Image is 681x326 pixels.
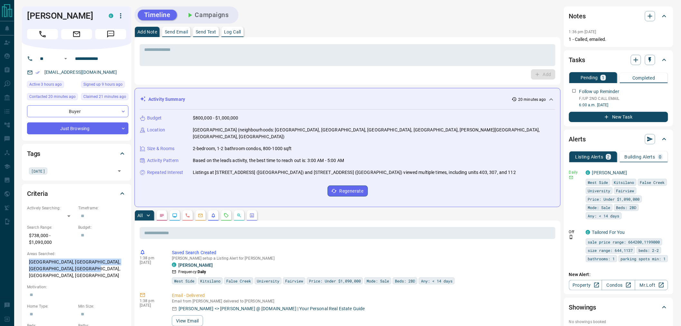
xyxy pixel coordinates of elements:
p: 0 [659,155,662,159]
div: condos.ca [172,263,176,267]
div: condos.ca [586,170,590,175]
p: Saved Search Created [172,249,553,256]
div: condos.ca [109,14,113,18]
svg: Email Verified [35,70,40,75]
span: Beds: 2BD [616,204,637,211]
span: Signed up 9 hours ago [83,81,123,88]
p: Search Range: [27,225,75,230]
button: New Task [569,112,668,122]
svg: Emails [198,213,203,218]
p: Add Note [137,30,157,34]
p: Motivation: [27,284,126,290]
a: [EMAIL_ADDRESS][DOMAIN_NAME] [44,70,117,75]
span: Contacted 20 minutes ago [29,93,76,100]
h2: Tags [27,149,40,159]
p: Location [147,127,165,133]
p: [GEOGRAPHIC_DATA] (neighbourhoods: [GEOGRAPHIC_DATA], [GEOGRAPHIC_DATA], [GEOGRAPHIC_DATA], [GEOG... [193,127,555,140]
p: 1 - Called, emailed. [569,36,668,43]
p: Budget: [78,225,126,230]
span: Message [95,29,126,39]
p: All [137,213,143,218]
a: Mr.Loft [635,280,668,290]
p: [PERSON_NAME] setup a Listing Alert for [PERSON_NAME] [172,256,553,261]
svg: Agent Actions [249,213,255,218]
p: Timeframe: [78,205,126,211]
h2: Criteria [27,188,48,199]
p: Actively Searching: [27,205,75,211]
p: Follow up Reminder [579,88,619,95]
p: Budget [147,115,162,121]
p: 6:00 a.m. [DATE] [579,102,668,108]
span: Fairview [285,278,303,284]
p: 20 minutes ago [518,97,546,102]
div: Mon Oct 13 2025 [81,81,128,90]
span: West Side [174,278,194,284]
p: [DATE] [140,260,162,265]
p: Email - Delivered [172,292,553,299]
svg: Lead Browsing Activity [172,213,177,218]
div: Mon Oct 13 2025 [27,81,78,90]
p: 1:38 pm [140,256,162,260]
p: Log Call [224,30,241,34]
span: parking spots min: 1 [621,255,666,262]
svg: Requests [224,213,229,218]
span: sale price range: 664200,1199000 [588,239,660,245]
a: Property [569,280,602,290]
button: Regenerate [328,186,368,197]
p: 2-bedroom, 1-2 bathroom condos, 800-1000 sqft [193,145,292,152]
p: Size & Rooms [147,145,175,152]
p: Completed [632,76,655,80]
p: 1:36 pm [DATE] [569,30,596,34]
span: False Creek [226,278,251,284]
div: Buyer [27,105,128,117]
div: Mon Oct 13 2025 [27,93,78,102]
a: Condos [602,280,635,290]
p: Pending [581,75,598,80]
span: Mode: Sale [367,278,389,284]
h2: Tasks [569,55,585,65]
p: 2 [607,155,610,159]
p: 1 [602,75,604,80]
p: Daily [569,169,582,175]
span: University [588,187,611,194]
strong: Daily [198,270,206,274]
p: New Alert: [569,271,668,278]
div: Tasks [569,52,668,68]
span: Price: Under $1,090,000 [309,278,361,284]
span: Any: < 14 days [588,213,620,219]
div: Notes [569,8,668,24]
h2: Alerts [569,134,586,144]
svg: Email [569,175,574,180]
svg: Notes [159,213,164,218]
p: F/UP 2ND CALL EMAIL [579,96,668,101]
button: Open [62,55,70,62]
p: [PERSON_NAME] <> [PERSON_NAME] @ [DOMAIN_NAME] | Your Personal Real Estate Guide [179,305,365,312]
h2: Showings [569,302,596,312]
p: Based on the lead's activity, the best time to reach out is: 3:00 AM - 5:00 AM [193,157,344,164]
span: Price: Under $1,090,000 [588,196,640,202]
span: West Side [588,179,608,186]
p: Listing Alerts [575,155,603,159]
span: Any: < 14 days [421,278,452,284]
div: Alerts [569,131,668,147]
a: Tailored For You [592,230,625,235]
span: Beds: 2BD [395,278,415,284]
p: Listings at [STREET_ADDRESS] ([GEOGRAPHIC_DATA]) and [STREET_ADDRESS] ([GEOGRAPHIC_DATA]) viewed ... [193,169,516,176]
div: Mon Oct 13 2025 [81,93,128,102]
h1: [PERSON_NAME] [27,11,99,21]
a: [PERSON_NAME] [178,263,213,268]
div: Activity Summary20 minutes ago [140,93,555,105]
p: Activity Pattern [147,157,179,164]
span: Mode: Sale [588,204,611,211]
p: No showings booked [569,319,668,325]
span: Call [27,29,58,39]
p: $800,000 - $1,000,000 [193,115,238,121]
a: [PERSON_NAME] [592,170,627,175]
p: Min Size: [78,303,126,309]
span: [DATE] [31,168,45,174]
p: Building Alerts [625,155,655,159]
p: Activity Summary [148,96,185,103]
p: Send Text [196,30,216,34]
svg: Push Notification Only [569,235,574,239]
p: [GEOGRAPHIC_DATA], [GEOGRAPHIC_DATA], [GEOGRAPHIC_DATA], [GEOGRAPHIC_DATA], [GEOGRAPHIC_DATA], [G... [27,257,126,281]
